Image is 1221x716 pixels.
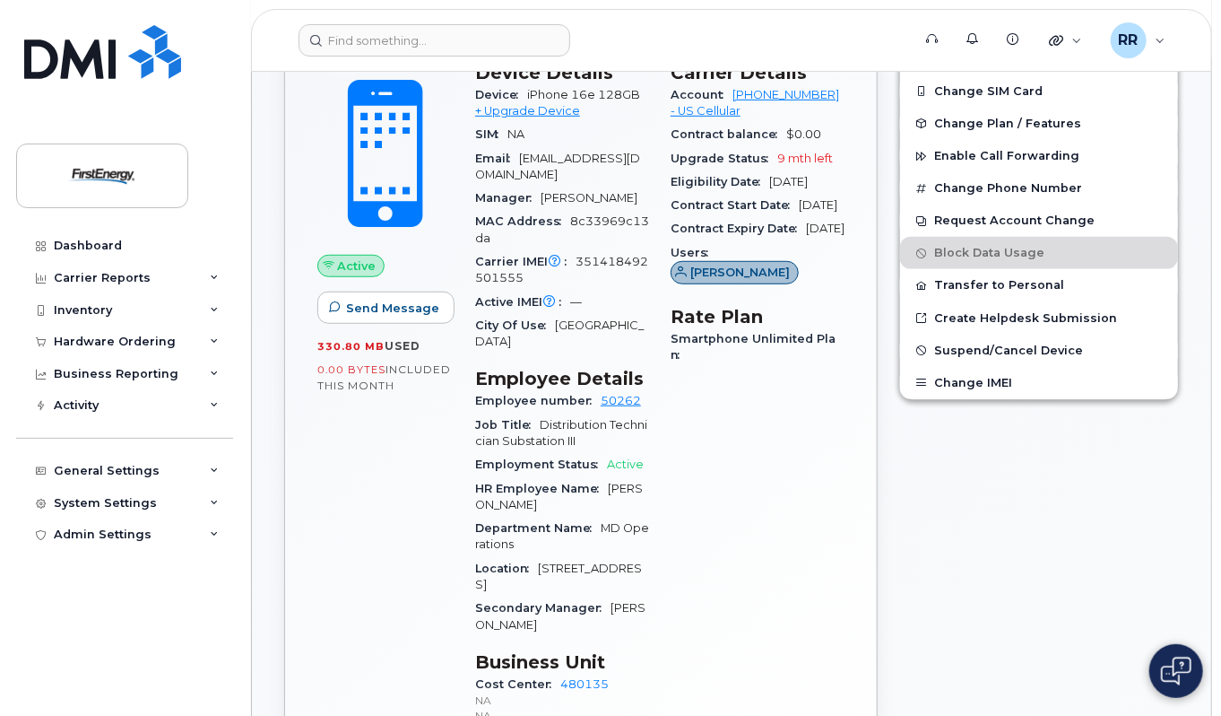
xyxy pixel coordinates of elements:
span: Contract balance [671,127,786,141]
span: Contract Start Date [671,198,799,212]
span: Enable Call Forwarding [934,150,1079,163]
span: Suspend/Cancel Device [934,344,1083,357]
button: Request Account Change [900,205,1178,237]
span: — [570,295,582,309]
span: Upgrade Status [671,152,777,165]
div: Quicklinks [1036,22,1095,58]
span: Users [671,246,717,259]
span: Employment Status [475,458,607,471]
span: Contract Expiry Date [671,222,806,235]
span: [DATE] [806,222,844,235]
button: Transfer to Personal [900,269,1178,301]
span: 8c33969c13da [475,214,649,244]
h3: Employee Details [475,368,649,389]
h3: Device Details [475,62,649,83]
span: 0.00 Bytes [317,363,385,376]
span: [DATE] [799,198,837,212]
h3: Business Unit [475,651,649,673]
span: [DATE] [769,175,808,188]
button: Enable Call Forwarding [900,140,1178,172]
span: $0.00 [786,127,821,141]
span: City Of Use [475,319,555,332]
div: Ryan Roman [1098,22,1178,58]
button: Send Message [317,292,455,324]
span: [PERSON_NAME] [541,191,637,205]
a: [PHONE_NUMBER] - US Cellular [671,88,839,118]
span: Location [475,562,538,575]
span: Change Plan / Features [934,117,1081,130]
a: 50262 [601,394,641,407]
button: Change Plan / Features [900,108,1178,140]
button: Change Phone Number [900,172,1178,205]
span: Account [671,88,732,101]
span: Active [338,258,377,275]
span: Active [607,458,644,471]
span: 330.80 MB [317,340,385,353]
span: [GEOGRAPHIC_DATA] [475,319,644,348]
button: Suspend/Cancel Device [900,335,1178,367]
span: [STREET_ADDRESS] [475,562,642,591]
span: Eligibility Date [671,175,769,188]
a: + Upgrade Device [475,104,580,118]
span: 9 mth left [777,152,833,165]
span: Secondary Manager [475,601,610,615]
a: Create Helpdesk Submission [900,302,1178,335]
span: Active IMEI [475,295,570,309]
span: Cost Center [475,677,560,691]
span: Send Message [346,300,439,317]
span: Smartphone Unlimited Plan [671,332,836,362]
span: included this month [317,362,451,392]
span: [PERSON_NAME] [475,601,645,631]
h3: Rate Plan [671,306,844,327]
span: [EMAIL_ADDRESS][DOMAIN_NAME] [475,152,640,181]
span: Department Name [475,521,601,535]
span: [PERSON_NAME] [475,482,643,511]
a: [PERSON_NAME] [671,266,799,279]
span: Manager [475,191,541,205]
span: iPhone 16e 128GB [527,88,640,101]
h3: Carrier Details [671,62,844,83]
p: NA [475,693,649,708]
span: Distribution Technician Substation III [475,418,647,448]
span: Carrier IMEI [475,255,576,268]
span: [PERSON_NAME] [691,264,791,281]
span: Device [475,88,527,101]
span: Email [475,152,519,165]
span: RR [1119,30,1139,51]
span: Employee number [475,394,601,407]
button: Change IMEI [900,367,1178,399]
button: Block Data Usage [900,237,1178,269]
span: HR Employee Name [475,482,608,495]
span: NA [507,127,524,141]
input: Find something... [299,24,570,57]
a: 480135 [560,677,609,691]
span: SIM [475,127,507,141]
span: used [385,339,420,353]
span: MAC Address [475,214,570,228]
button: Change SIM Card [900,75,1178,108]
img: Open chat [1161,657,1191,685]
span: Job Title [475,418,540,432]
